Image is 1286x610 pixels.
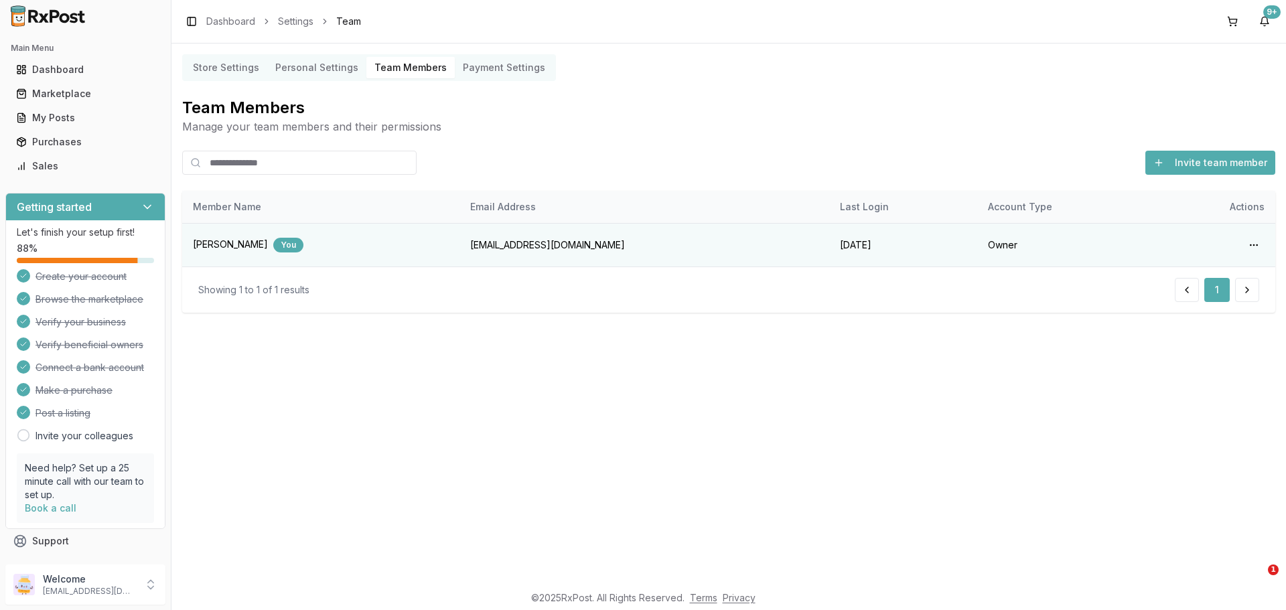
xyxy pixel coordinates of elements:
[35,384,113,397] span: Make a purchase
[723,592,756,603] a: Privacy
[43,586,136,597] p: [EMAIL_ADDRESS][DOMAIN_NAME]
[273,238,303,252] div: You
[35,293,143,306] span: Browse the marketplace
[690,592,717,603] a: Terms
[11,130,160,154] a: Purchases
[198,283,309,297] div: Showing 1 to 1 of 1 results
[5,59,165,80] button: Dashboard
[17,226,154,239] p: Let's finish your setup first!
[25,461,146,502] p: Need help? Set up a 25 minute call with our team to set up.
[13,574,35,595] img: User avatar
[16,87,155,100] div: Marketplace
[5,107,165,129] button: My Posts
[5,5,91,27] img: RxPost Logo
[988,238,1147,252] div: Owner
[35,361,144,374] span: Connect a bank account
[1254,11,1275,32] button: 9+
[1145,151,1275,175] button: Invite team member
[206,15,361,28] nav: breadcrumb
[35,338,143,352] span: Verify beneficial owners
[35,315,126,329] span: Verify your business
[366,57,455,78] button: Team Members
[455,57,553,78] button: Payment Settings
[829,223,977,266] td: [DATE]
[182,97,1275,119] h2: Team Members
[11,58,160,82] a: Dashboard
[5,529,165,553] button: Support
[1204,278,1230,302] button: 1
[278,15,313,28] a: Settings
[35,270,127,283] span: Create your account
[11,82,160,106] a: Marketplace
[1157,191,1275,223] th: Actions
[35,429,133,443] a: Invite your colleagues
[336,15,361,28] span: Team
[17,199,92,215] h3: Getting started
[25,502,76,514] a: Book a call
[1268,564,1279,575] span: 1
[17,242,38,255] span: 88 %
[977,191,1157,223] th: Account Type
[1263,5,1281,19] div: 9+
[1240,564,1273,597] iframe: Intercom live chat
[5,155,165,177] button: Sales
[16,111,155,125] div: My Posts
[11,154,160,178] a: Sales
[32,558,78,572] span: Feedback
[43,573,136,586] p: Welcome
[16,159,155,173] div: Sales
[182,223,459,266] td: [PERSON_NAME]
[11,43,160,54] h2: Main Menu
[35,406,90,420] span: Post a listing
[182,191,459,223] th: Member Name
[5,131,165,153] button: Purchases
[5,553,165,577] button: Feedback
[829,191,977,223] th: Last Login
[459,223,829,266] td: [EMAIL_ADDRESS][DOMAIN_NAME]
[206,15,255,28] a: Dashboard
[5,83,165,104] button: Marketplace
[182,119,1275,135] p: Manage your team members and their permissions
[16,63,155,76] div: Dashboard
[267,57,366,78] button: Personal Settings
[11,106,160,130] a: My Posts
[16,135,155,149] div: Purchases
[185,57,267,78] button: Store Settings
[459,191,829,223] th: Email Address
